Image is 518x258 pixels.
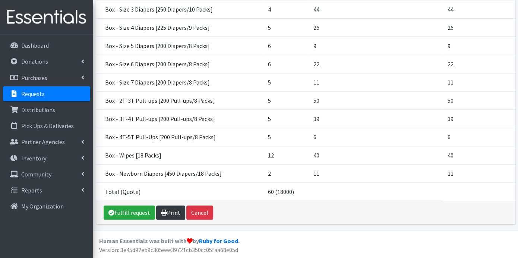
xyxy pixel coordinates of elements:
p: Purchases [21,74,47,82]
a: Donations [3,54,90,69]
strong: Human Essentials was built with by . [99,237,240,245]
td: 39 [309,109,443,128]
a: My Organization [3,199,90,214]
td: 60 (18000) [263,182,309,201]
td: 50 [443,91,515,109]
a: Dashboard [3,38,90,53]
td: 6 [443,128,515,146]
td: 50 [309,91,443,109]
p: Community [21,171,51,178]
td: 40 [309,146,443,164]
td: Box - Size 7 Diapers [200 Diapers/8 Packs] [96,73,264,91]
td: Box - 4T-5T Pull-Ups [200 Pull-ups/8 Packs] [96,128,264,146]
td: 39 [443,109,515,128]
a: Print [156,206,185,220]
td: Box - 2T-3T Pull-ups [200 Pull-ups/8 Packs] [96,91,264,109]
td: Box - Size 6 Diapers [200 Diapers/8 Packs] [96,55,264,73]
td: 11 [309,73,443,91]
a: Purchases [3,70,90,85]
p: Reports [21,187,42,194]
a: Distributions [3,102,90,117]
td: 6 [263,36,309,55]
td: Box - Wipes [18 Packs] [96,146,264,164]
td: 12 [263,146,309,164]
td: Box - Size 5 Diapers [200 Diapers/8 Packs] [96,36,264,55]
td: 6 [309,128,443,146]
p: Requests [21,90,45,98]
td: 5 [263,109,309,128]
td: 6 [263,55,309,73]
p: Inventory [21,155,46,162]
td: 26 [443,18,515,36]
a: Reports [3,183,90,198]
td: 40 [443,146,515,164]
a: Partner Agencies [3,134,90,149]
td: 11 [309,164,443,182]
td: 5 [263,18,309,36]
a: Fulfill request [104,206,155,220]
p: Donations [21,58,48,65]
p: Pick Ups & Deliveries [21,122,74,130]
td: 9 [309,36,443,55]
a: Community [3,167,90,182]
td: 22 [443,55,515,73]
td: 26 [309,18,443,36]
td: 5 [263,73,309,91]
a: Requests [3,86,90,101]
td: 11 [443,73,515,91]
td: Total (Quota) [96,182,264,201]
td: Box - Size 4 Diapers [225 Diapers/9 Packs] [96,18,264,36]
td: 9 [443,36,515,55]
a: Pick Ups & Deliveries [3,118,90,133]
button: Cancel [186,206,213,220]
img: HumanEssentials [3,5,90,30]
p: Partner Agencies [21,138,65,146]
a: Ruby for Good [199,237,238,245]
p: My Organization [21,203,64,210]
p: Distributions [21,106,55,114]
td: 5 [263,128,309,146]
td: 5 [263,91,309,109]
a: Inventory [3,151,90,166]
td: Box - 3T-4T Pull-ups [200 Pull-ups/8 Packs] [96,109,264,128]
p: Dashboard [21,42,49,49]
td: 11 [443,164,515,182]
td: 22 [309,55,443,73]
td: Box - Newborn Diapers [450 Diapers/18 Packs] [96,164,264,182]
td: 2 [263,164,309,182]
span: Version: 3e45d92eb9c305eee39721cb350cc05faa68e05d [99,246,238,254]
